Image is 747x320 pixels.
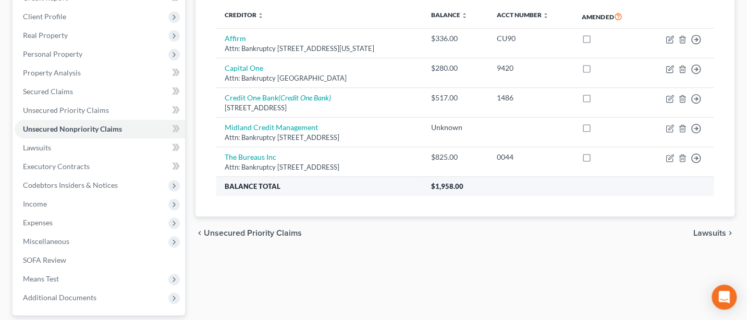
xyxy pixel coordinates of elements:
[15,157,185,176] a: Executory Contracts
[23,143,51,152] span: Lawsuits
[15,138,185,157] a: Lawsuits
[497,152,566,162] div: 0044
[497,11,549,19] a: Acct Number unfold_more
[225,63,263,72] a: Capital One
[15,101,185,120] a: Unsecured Priority Claims
[225,73,414,83] div: Attn: Bankruptcy [GEOGRAPHIC_DATA]
[693,229,726,237] span: Lawsuits
[258,12,264,19] i: unfold_more
[497,33,566,44] div: CU90
[23,162,90,171] span: Executory Contracts
[23,68,81,77] span: Property Analysis
[431,152,480,162] div: $825.00
[431,93,480,103] div: $517.00
[573,5,644,29] th: Amended
[23,49,82,58] span: Personal Property
[23,12,66,21] span: Client Profile
[23,255,66,264] span: SOFA Review
[15,251,185,270] a: SOFA Review
[431,122,480,133] div: Unknown
[225,152,276,161] a: The Bureaus Inc
[431,182,463,190] span: $1,958.00
[693,229,734,237] button: Lawsuits chevron_right
[497,93,566,103] div: 1486
[225,133,414,143] div: Attn: Bankruptcy [STREET_ADDRESS]
[543,12,549,19] i: unfold_more
[431,63,480,73] div: $280.00
[726,229,734,237] i: chevron_right
[195,229,302,237] button: chevron_left Unsecured Priority Claims
[461,12,467,19] i: unfold_more
[195,229,204,237] i: chevron_left
[23,293,96,302] span: Additional Documents
[225,44,414,54] div: Attn: Bankruptcy [STREET_ADDRESS][US_STATE]
[23,199,47,208] span: Income
[225,103,414,113] div: [STREET_ADDRESS]
[15,82,185,101] a: Secured Claims
[23,124,122,133] span: Unsecured Nonpriority Claims
[278,93,331,102] i: (Credit One Bank)
[497,63,566,73] div: 9420
[225,11,264,19] a: Creditor unfold_more
[23,87,73,96] span: Secured Claims
[23,218,53,227] span: Expenses
[15,120,185,138] a: Unsecured Nonpriority Claims
[23,274,59,283] span: Means Test
[225,93,331,102] a: Credit One Bank(Credit One Bank)
[23,181,118,189] span: Codebtors Insiders & Notices
[23,237,69,246] span: Miscellaneous
[23,31,68,40] span: Real Property
[225,34,246,43] a: Affirm
[225,162,414,172] div: Attn: Bankruptcy [STREET_ADDRESS]
[204,229,302,237] span: Unsecured Priority Claims
[15,63,185,82] a: Property Analysis
[431,33,480,44] div: $336.00
[23,106,109,114] span: Unsecured Priority Claims
[712,285,737,310] div: Open Intercom Messenger
[216,177,422,196] th: Balance Total
[225,123,318,132] a: Midland Credit Management
[431,11,467,19] a: Balance unfold_more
